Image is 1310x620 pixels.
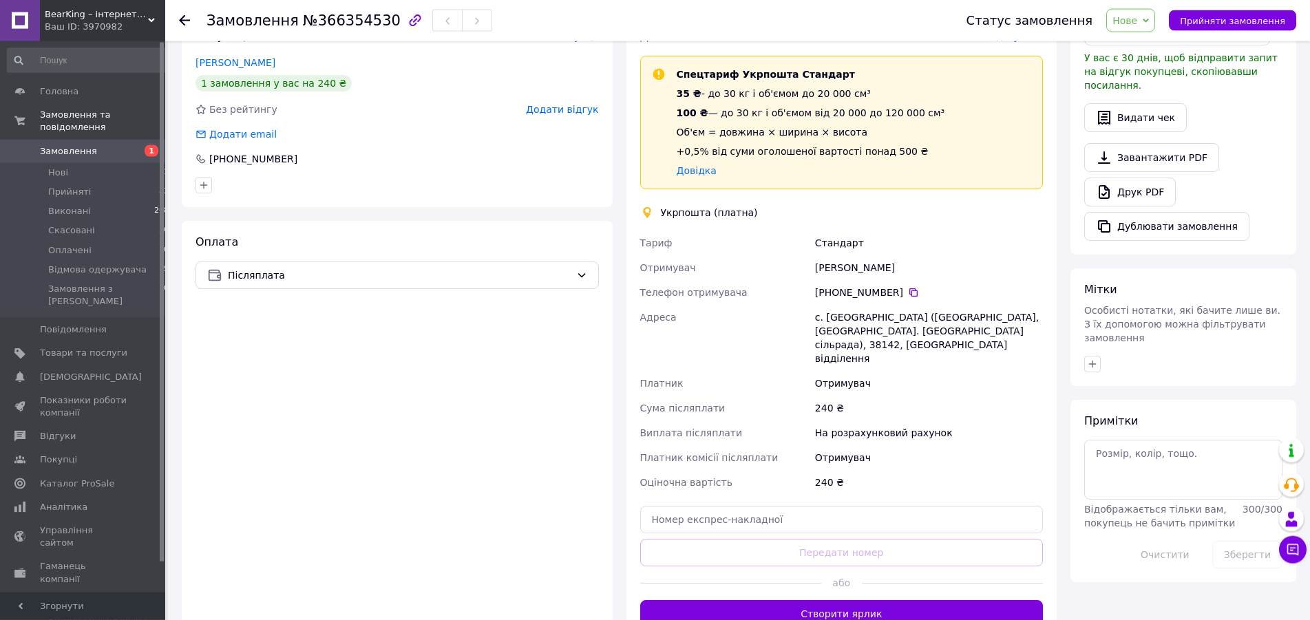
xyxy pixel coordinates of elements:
span: Каталог ProSale [40,478,114,490]
button: Видати чек [1084,103,1187,132]
div: - до 30 кг і об'ємом до 20 000 см³ [677,87,945,100]
span: Прийняти замовлення [1180,16,1285,26]
span: Оплата [196,235,238,248]
button: Дублювати замовлення [1084,212,1249,241]
span: 35 ₴ [677,88,701,99]
div: Об'єм = довжина × ширина × висота [677,125,945,139]
div: Статус замовлення [966,14,1093,28]
span: 5 [164,264,169,276]
span: Замовлення [40,145,97,158]
span: Відгуки [40,430,76,442]
span: Тариф [640,237,673,248]
div: с. [GEOGRAPHIC_DATA] ([GEOGRAPHIC_DATA], [GEOGRAPHIC_DATA]. [GEOGRAPHIC_DATA] сільрада), 38142, [... [812,305,1046,371]
div: — до 30 кг і об'ємом від 20 000 до 120 000 см³ [677,106,945,120]
span: або [821,576,862,590]
span: №366354530 [303,12,401,29]
span: Редагувати [984,31,1043,42]
span: Скасовані [48,224,95,237]
div: Додати email [208,127,278,141]
span: Виплата післяплати [640,427,743,438]
div: [PHONE_NUMBER] [815,286,1043,299]
span: Повідомлення [40,323,107,336]
div: [PHONE_NUMBER] [208,152,299,166]
span: У вас є 30 днів, щоб відправити запит на відгук покупцеві, скопіювавши посилання. [1084,52,1278,91]
span: Відображається тільки вам, покупець не бачить примітки [1084,504,1235,528]
span: 208 [154,205,169,217]
span: Особисті нотатки, які бачите лише ви. З їх допомогою можна фільтрувати замовлення [1084,305,1280,343]
input: Пошук [7,48,170,73]
span: Гаманець компанії [40,560,127,585]
div: Повернутися назад [179,14,190,28]
span: Нові [48,167,68,179]
span: Оціночна вартість [640,477,732,488]
span: Мітки [1084,283,1117,296]
div: Отримувач [812,371,1046,396]
span: Головна [40,85,78,98]
span: Товари та послуги [40,347,127,359]
div: Укрпошта (платна) [657,206,761,220]
span: 83 [159,186,169,198]
span: BearKing – інтернет-магазин воблерів від компанії BearKing [45,8,148,21]
div: [PERSON_NAME] [812,255,1046,280]
div: 1 замовлення у вас на 240 ₴ [196,75,352,92]
span: Післяплата [228,268,571,283]
span: 0 [164,283,169,308]
span: Отримувач [640,262,696,273]
span: 56 [159,224,169,237]
span: Замовлення з [PERSON_NAME] [48,283,164,308]
button: Чат з покупцем [1279,536,1307,564]
span: Телефон отримувача [640,287,748,298]
span: Замовлення та повідомлення [40,109,165,133]
div: На розрахунковий рахунок [812,420,1046,445]
span: Платник комісії післяплати [640,452,779,463]
span: Покупці [40,453,77,466]
span: Прийняті [48,186,91,198]
div: Ваш ID: 3970982 [45,21,165,33]
span: Управління сайтом [40,524,127,549]
div: 240 ₴ [812,470,1046,495]
a: [PERSON_NAME] [196,57,275,68]
span: 100 ₴ [677,107,708,118]
div: Отримувач [812,445,1046,470]
span: Покупець [196,30,252,43]
span: Доставка [640,30,695,43]
div: 240 ₴ [812,396,1046,420]
a: Завантажити PDF [1084,143,1219,172]
span: Відмова одержувача [48,264,147,276]
span: Нове [1112,15,1137,26]
span: Виконані [48,205,91,217]
span: Спецтариф Укрпошта Стандарт [677,69,855,80]
span: Замовлення [207,12,299,29]
div: +0,5% від суми оголошеної вартості понад 500 ₴ [677,145,945,158]
span: Платник [640,378,684,389]
a: Довідка [677,165,717,176]
span: Показники роботи компанії [40,394,127,419]
span: 0 [164,244,169,257]
div: Стандарт [812,231,1046,255]
span: Адреса [640,312,677,323]
span: Примітки [1084,414,1138,427]
button: Прийняти замовлення [1169,10,1296,31]
span: Оплачені [48,244,92,257]
a: Друк PDF [1084,178,1176,206]
span: 1 [164,167,169,179]
span: Без рейтингу [209,104,277,115]
span: Сума післяплати [640,403,726,414]
input: Номер експрес-накладної [640,506,1044,533]
span: Додати відгук [526,104,598,115]
span: 1 [145,145,158,157]
span: 300 / 300 [1243,504,1282,515]
span: Аналітика [40,501,87,513]
div: Додати email [194,127,278,141]
span: [DEMOGRAPHIC_DATA] [40,371,142,383]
